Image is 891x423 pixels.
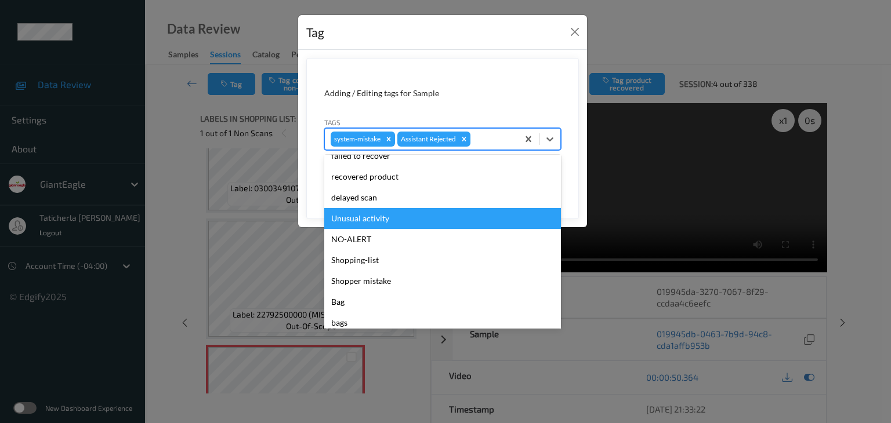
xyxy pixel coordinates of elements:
[324,145,561,166] div: failed to recover
[397,132,458,147] div: Assistant Rejected
[324,312,561,333] div: bags
[382,132,395,147] div: Remove system-mistake
[324,187,561,208] div: delayed scan
[324,229,561,250] div: NO-ALERT
[306,23,324,42] div: Tag
[324,271,561,291] div: Shopper mistake
[567,24,583,40] button: Close
[324,87,561,99] div: Adding / Editing tags for Sample
[331,132,382,147] div: system-mistake
[324,117,341,127] label: Tags
[324,291,561,312] div: Bag
[324,166,561,187] div: recovered product
[324,250,561,271] div: Shopping-list
[458,132,470,147] div: Remove Assistant Rejected
[324,208,561,229] div: Unusual activity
